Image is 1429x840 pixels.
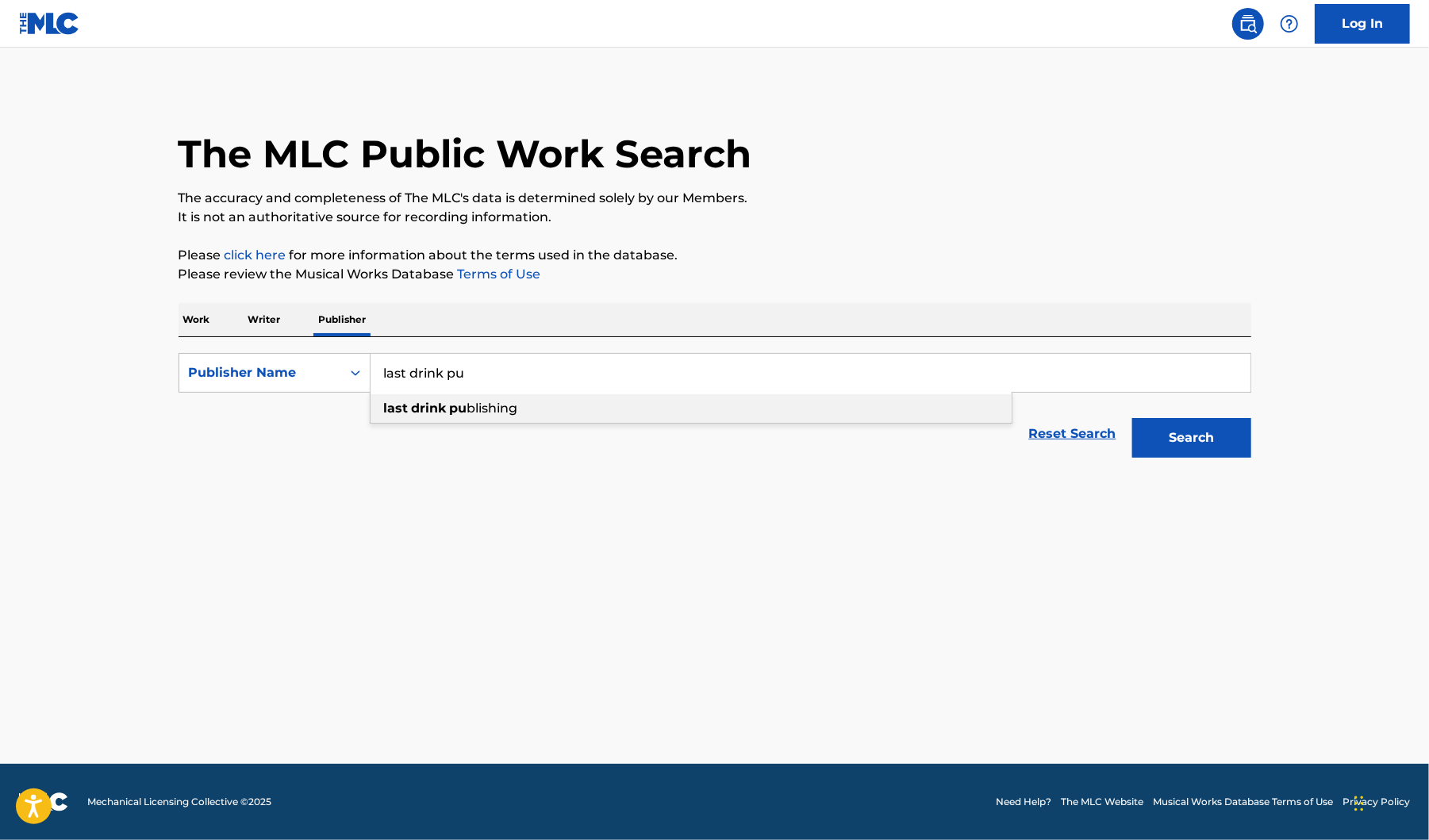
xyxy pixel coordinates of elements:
a: Log In [1315,4,1410,44]
a: Musical Works Database Terms of Use [1153,795,1333,809]
form: Search Form [179,353,1251,466]
button: Search [1132,418,1251,458]
a: Terms of Use [455,267,541,282]
img: logo [19,792,68,811]
p: It is not an authoritative source for recording information. [179,208,1251,227]
p: Publisher [314,303,371,336]
p: Work [179,303,215,336]
p: Please for more information about the terms used in the database. [179,246,1251,265]
p: Writer [244,303,286,336]
img: search [1239,14,1258,33]
strong: pu [450,401,467,416]
h1: The MLC Public Work Search [179,130,752,178]
strong: last [384,401,409,416]
div: Publisher Name [189,363,332,382]
a: Need Help? [996,795,1051,809]
img: MLC Logo [19,12,80,35]
div: Help [1273,8,1305,40]
a: Public Search [1232,8,1264,40]
img: help [1280,14,1299,33]
strong: drink [412,401,447,416]
span: Mechanical Licensing Collective © 2025 [87,795,271,809]
p: Please review the Musical Works Database [179,265,1251,284]
a: The MLC Website [1061,795,1143,809]
p: The accuracy and completeness of The MLC's data is determined solely by our Members. [179,189,1251,208]
span: blishing [467,401,518,416]
div: Drag [1354,780,1364,827]
a: click here [225,247,286,263]
a: Reset Search [1021,416,1124,451]
iframe: Chat Widget [1350,764,1429,840]
a: Privacy Policy [1343,795,1410,809]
